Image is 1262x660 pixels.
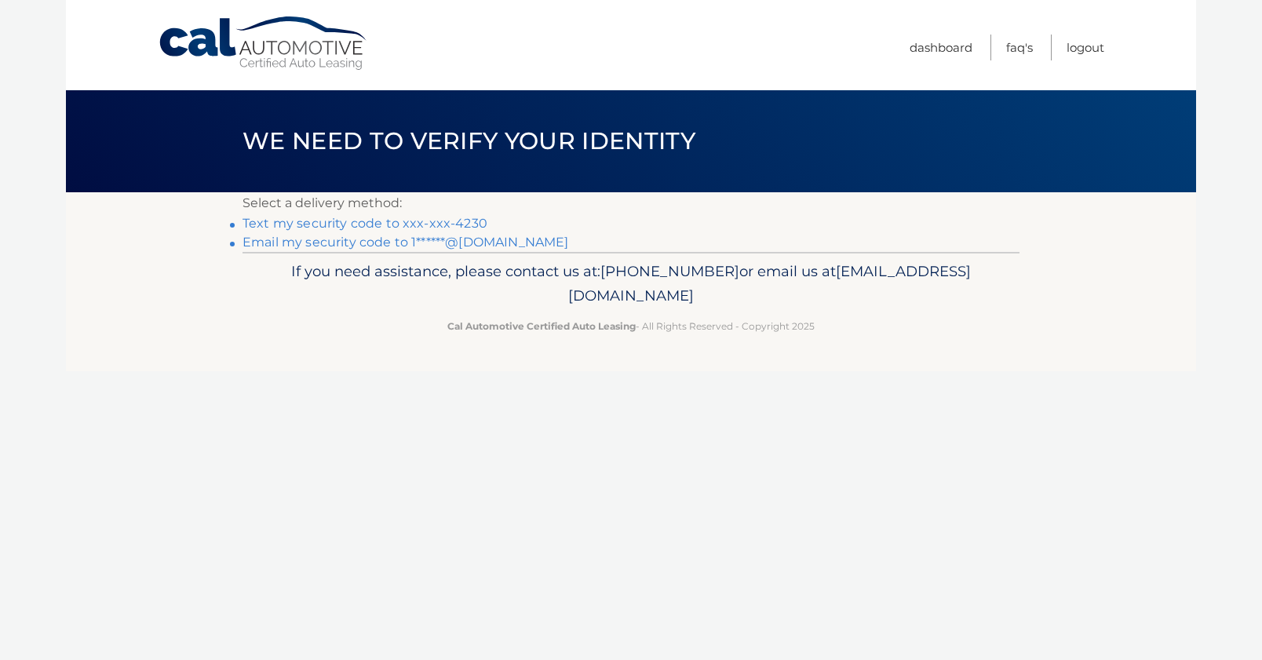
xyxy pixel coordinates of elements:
span: [PHONE_NUMBER] [600,262,739,280]
a: Text my security code to xxx-xxx-4230 [243,216,487,231]
p: If you need assistance, please contact us at: or email us at [253,259,1009,309]
a: Cal Automotive [158,16,370,71]
a: FAQ's [1006,35,1033,60]
p: - All Rights Reserved - Copyright 2025 [253,318,1009,334]
a: Email my security code to 1******@[DOMAIN_NAME] [243,235,569,250]
span: We need to verify your identity [243,126,695,155]
a: Dashboard [910,35,972,60]
a: Logout [1067,35,1104,60]
strong: Cal Automotive Certified Auto Leasing [447,320,636,332]
p: Select a delivery method: [243,192,1019,214]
